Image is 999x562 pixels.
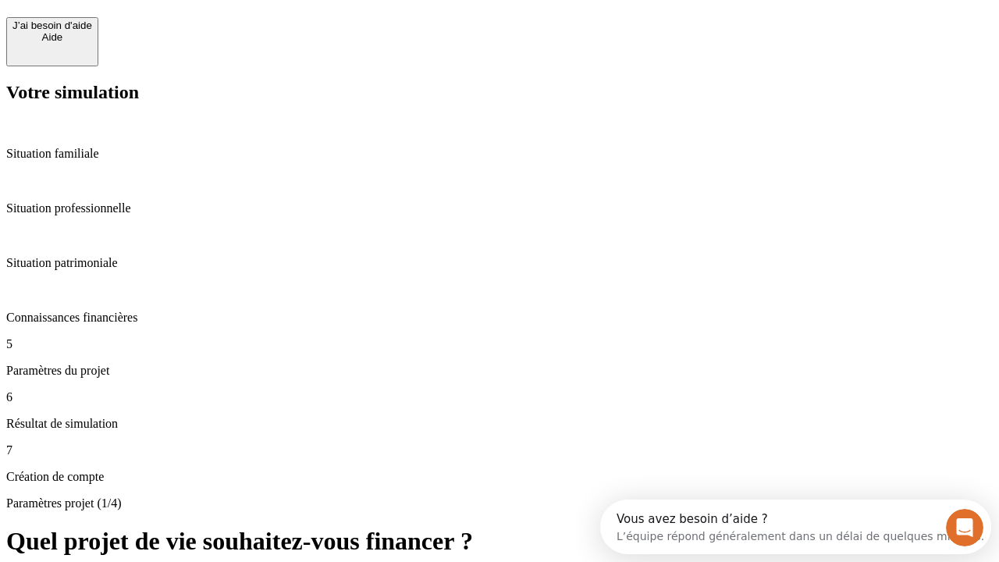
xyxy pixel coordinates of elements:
[6,256,993,270] p: Situation patrimoniale
[6,496,993,510] p: Paramètres projet (1/4)
[6,364,993,378] p: Paramètres du projet
[946,509,983,546] iframe: Intercom live chat
[6,443,993,457] p: 7
[600,500,991,554] iframe: Intercom live chat discovery launcher
[6,470,993,484] p: Création de compte
[6,82,993,103] h2: Votre simulation
[6,311,993,325] p: Connaissances financières
[12,20,92,31] div: J’ai besoin d'aide
[6,201,993,215] p: Situation professionnelle
[12,31,92,43] div: Aide
[6,6,430,49] div: Ouvrir le Messenger Intercom
[16,13,384,26] div: Vous avez besoin d’aide ?
[6,147,993,161] p: Situation familiale
[6,390,993,404] p: 6
[6,527,993,556] h1: Quel projet de vie souhaitez-vous financer ?
[6,17,98,66] button: J’ai besoin d'aideAide
[16,26,384,42] div: L’équipe répond généralement dans un délai de quelques minutes.
[6,417,993,431] p: Résultat de simulation
[6,337,993,351] p: 5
